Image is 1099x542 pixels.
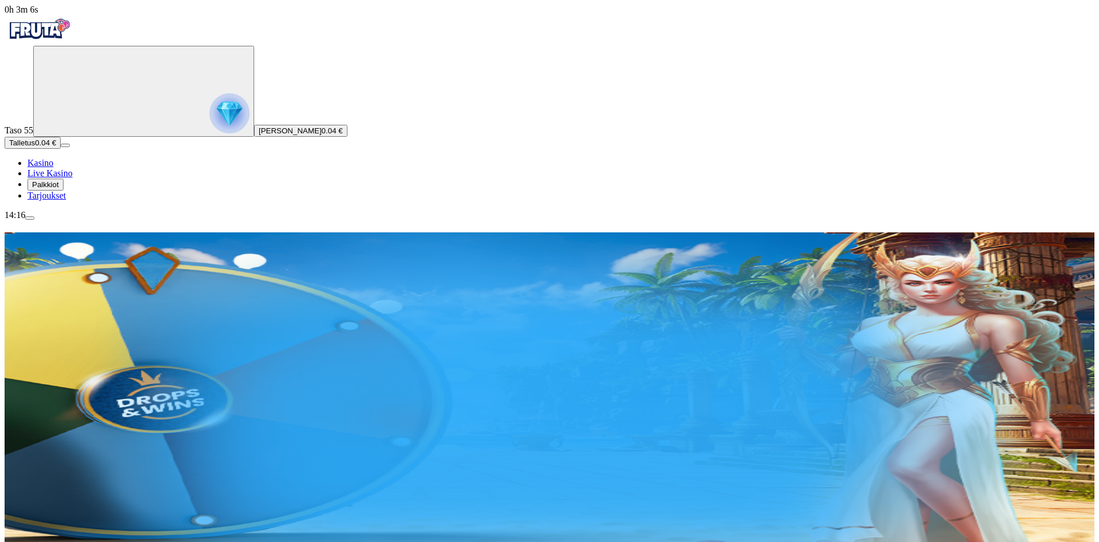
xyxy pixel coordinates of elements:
[209,93,250,133] img: reward progress
[5,210,25,220] span: 14:16
[27,158,53,168] a: diamond iconKasino
[254,125,347,137] button: [PERSON_NAME]0.04 €
[5,15,1094,201] nav: Primary
[322,126,343,135] span: 0.04 €
[5,125,33,135] span: Taso 55
[27,168,73,178] a: poker-chip iconLive Kasino
[61,144,70,147] button: menu
[5,137,61,149] button: Talletusplus icon0.04 €
[27,168,73,178] span: Live Kasino
[27,191,66,200] a: gift-inverted iconTarjoukset
[5,35,73,45] a: Fruta
[27,179,64,191] button: reward iconPalkkiot
[27,158,53,168] span: Kasino
[35,139,56,147] span: 0.04 €
[5,5,38,14] span: user session time
[5,15,73,43] img: Fruta
[27,191,66,200] span: Tarjoukset
[25,216,34,220] button: menu
[9,139,35,147] span: Talletus
[33,46,254,137] button: reward progress
[259,126,322,135] span: [PERSON_NAME]
[32,180,59,189] span: Palkkiot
